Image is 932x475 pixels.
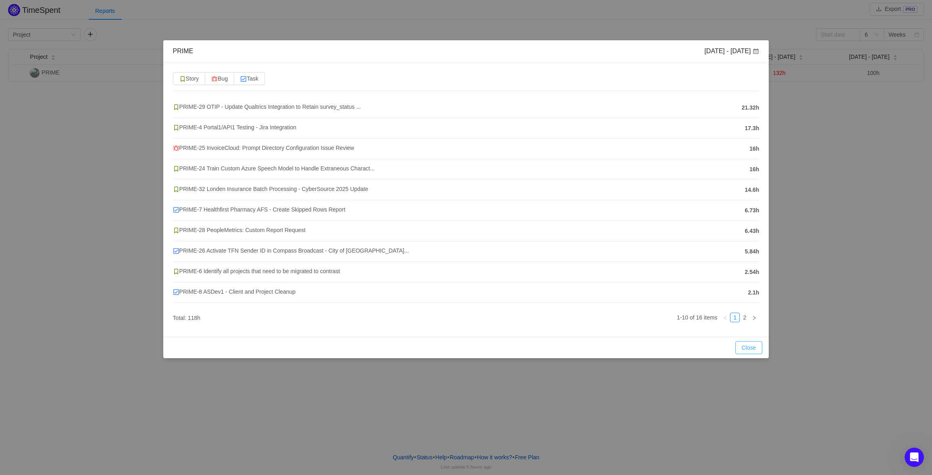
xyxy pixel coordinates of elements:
[735,341,763,354] button: Close
[173,227,179,234] img: 10315
[752,315,757,320] i: icon: right
[179,76,186,82] img: 10315
[905,448,924,467] iframe: Intercom live chat
[173,288,295,295] span: PRIME-8 ASDev1 - Client and Project Cleanup
[740,313,749,322] li: 2
[745,186,759,194] span: 14.6h
[179,75,199,82] span: Story
[745,227,759,235] span: 6.43h
[173,104,179,110] img: 10315
[240,75,258,82] span: Task
[173,268,179,275] img: 10315
[745,206,759,215] span: 6.73h
[173,186,368,192] span: PRIME-32 Londen Insurance Batch Processing - CyberSource 2025 Update
[173,124,179,131] img: 10315
[745,247,759,256] span: 5.84h
[173,227,306,233] span: PRIME-28 PeopleMetrics: Custom Report Request
[173,289,179,295] img: 10318
[173,165,375,172] span: PRIME-24 Train Custom Azure Speech Model to Handle Extraneous Charact...
[173,145,354,151] span: PRIME-25 InvoiceCloud: Prompt Directory Configuration Issue Review
[173,248,179,254] img: 10318
[749,165,759,174] span: 16h
[173,247,409,254] span: PRIME-26 Activate TFN Sender ID in Compass Broadcast - City of [GEOGRAPHIC_DATA]...
[749,313,759,322] li: Next Page
[173,145,179,151] img: 10303
[173,104,361,110] span: PRIME-29 OTIP - Update Qualtrics Integration to Retain survey_status ...
[173,186,179,193] img: 10315
[211,75,228,82] span: Bug
[173,206,345,213] span: PRIME-7 Healthfirst Pharmacy AFS - Create Skipped Rows Report
[745,268,759,276] span: 2.54h
[745,124,759,133] span: 17.3h
[173,124,296,131] span: PRIME-4 Portal1/API1 Testing - Jira Integration
[723,315,728,320] i: icon: left
[742,104,759,112] span: 21.32h
[173,268,340,274] span: PRIME-6 Identify all projects that need to be migrated to contrast
[173,315,201,321] span: Total: 118h
[173,207,179,213] img: 10318
[173,166,179,172] img: 10315
[173,47,193,56] div: PRIME
[740,313,749,322] a: 2
[749,145,759,153] span: 16h
[240,76,247,82] img: 10318
[730,313,739,322] a: 1
[704,47,759,56] div: [DATE] - [DATE]
[677,313,717,322] li: 1-10 of 16 items
[211,76,218,82] img: 10303
[720,313,730,322] li: Previous Page
[748,288,759,297] span: 2.1h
